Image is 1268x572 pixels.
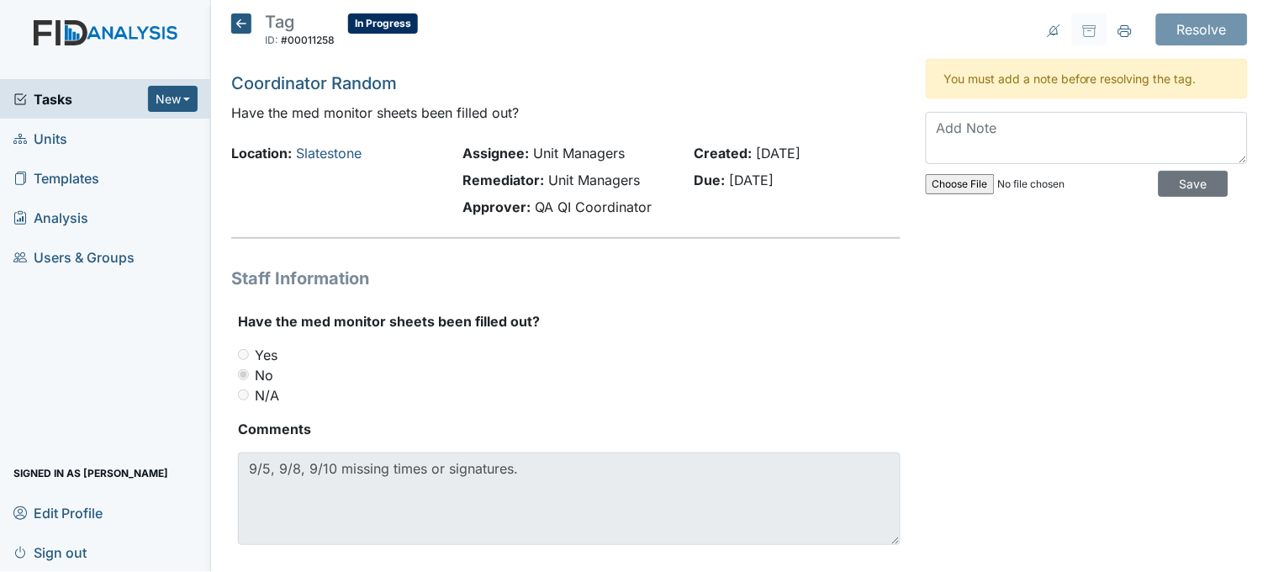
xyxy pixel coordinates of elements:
p: Have the med monitor sheets been filled out? [231,103,901,123]
input: Save [1159,171,1228,197]
strong: Location: [231,145,292,162]
span: Tag [265,12,294,32]
span: Unit Managers [534,145,626,162]
span: Unit Managers [549,172,641,188]
label: Yes [255,345,277,365]
span: Edit Profile [13,500,103,526]
span: In Progress [348,13,418,34]
a: Slatestone [296,145,362,162]
div: You must add a note before resolving the tag. [926,59,1248,98]
span: Templates [13,165,99,191]
span: Units [13,125,67,151]
span: #00011258 [281,34,335,46]
strong: Due: [695,172,726,188]
label: No [255,365,273,385]
span: ID: [265,34,278,46]
span: [DATE] [757,145,801,162]
span: Signed in as [PERSON_NAME] [13,460,168,486]
strong: Created: [695,145,753,162]
input: N/A [238,389,249,400]
strong: Approver: [463,199,531,215]
a: Coordinator Random [231,73,397,93]
span: Sign out [13,539,87,565]
button: New [148,86,198,112]
strong: Remediator: [463,172,545,188]
label: N/A [255,385,279,405]
input: Yes [238,349,249,360]
a: Tasks [13,89,148,109]
span: Users & Groups [13,244,135,270]
input: No [238,369,249,380]
strong: Comments [238,419,901,439]
span: QA QI Coordinator [536,199,652,215]
span: Analysis [13,204,88,230]
strong: Assignee: [463,145,530,162]
label: Have the med monitor sheets been filled out? [238,311,540,331]
h1: Staff Information [231,266,901,291]
span: [DATE] [730,172,774,188]
textarea: 9/5, 9/8, 9/10 missing times or signatures. [238,453,901,545]
input: Resolve [1156,13,1248,45]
